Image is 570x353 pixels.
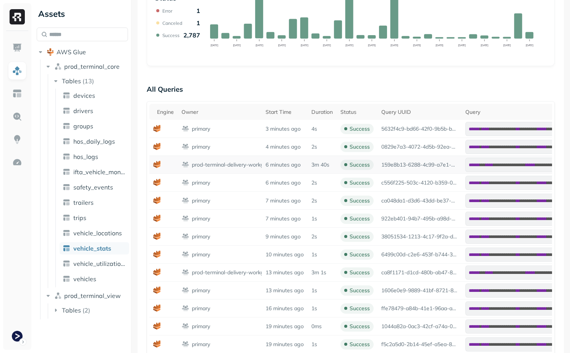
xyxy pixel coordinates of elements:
a: safety_events [60,181,129,193]
img: Assets [12,66,22,76]
p: prod-terminal-delivery-workgroup [192,269,268,276]
p: primary [192,305,210,312]
img: table [63,122,70,130]
span: vehicle_locations [73,229,122,237]
span: groups [73,122,93,130]
p: 19 minutes ago [266,341,304,348]
span: vehicles [73,275,96,283]
button: prod_terminal_view [44,290,128,302]
span: ifta_vehicle_months [73,168,126,176]
tspan: [DATE] [458,44,466,47]
p: primary [192,233,210,240]
p: 6499c00d-c2e6-453f-b744-3ba8a251a0f0 [381,251,458,258]
a: trailers [60,196,129,209]
span: Tables [62,306,81,314]
tspan: [DATE] [481,44,488,47]
tspan: [DATE] [503,44,511,47]
p: 0ms [311,323,322,330]
p: 5632f4c9-bd66-42f0-9b5b-b6b45088d663 [381,125,458,133]
span: vehicle_stats [73,245,111,252]
div: Engine [157,108,174,116]
p: success [350,197,370,204]
tspan: [DATE] [413,44,421,47]
p: 922eb401-94b7-495b-a98d-e5d553f33e4b [381,215,458,222]
img: table [63,275,70,283]
tspan: [DATE] [526,44,533,47]
img: Terminal [12,331,23,342]
p: primary [192,143,210,151]
div: Status [340,108,374,116]
span: AWS Glue [57,48,86,56]
span: hos_logs [73,153,98,160]
p: 2s [311,233,317,240]
div: Start Time [266,108,304,116]
tspan: [DATE] [256,44,263,47]
p: 159e8b13-6288-4c99-a7e1-e262813268c0 [381,161,458,168]
p: All Queries [147,81,555,97]
p: primary [192,251,210,258]
img: namespace [54,63,62,70]
p: success [350,341,370,348]
a: vehicle_stats [60,242,129,254]
p: 3m 40s [311,161,329,168]
p: 1s [311,215,317,222]
button: prod_terminal_core [44,60,128,73]
a: drivers [60,105,129,117]
p: 1 [196,19,200,27]
p: 7 minutes ago [266,197,304,204]
p: primary [192,323,210,330]
p: prod-terminal-delivery-workgroup [192,161,268,168]
div: Query UUID [381,108,458,116]
a: vehicle_locations [60,227,129,239]
span: trailers [73,199,94,206]
img: table [63,168,70,176]
tspan: [DATE] [346,44,353,47]
p: ca8f1171-d1cd-480b-ab47-80f64bb2dcc6 [381,269,458,276]
tspan: [DATE] [211,44,218,47]
p: 10 minutes ago [266,251,304,258]
p: 2,787 [183,31,200,39]
p: 4 minutes ago [266,143,304,151]
a: hos_daily_logs [60,135,129,147]
p: 1606e0e9-9889-41bf-8721-8255da2d47f4 [381,287,458,294]
tspan: [DATE] [278,44,286,47]
img: Insights [12,134,22,144]
img: table [63,214,70,222]
img: namespace [54,292,62,300]
p: primary [192,197,210,204]
img: table [63,229,70,237]
button: AWS Glue [37,46,128,58]
p: 13 minutes ago [266,269,304,276]
p: 0829e7a3-4072-4d5b-92ea-0a95a52e6fe7 [381,143,458,151]
a: vehicles [60,273,129,285]
p: success [350,125,370,133]
p: c556f225-503c-4120-b359-035be00a3be8 [381,179,458,186]
p: 1s [311,305,317,312]
p: success [350,233,370,240]
p: Success [162,32,180,38]
tspan: [DATE] [436,44,444,47]
div: Duration [311,108,333,116]
span: safety_events [73,183,113,191]
p: ( 13 ) [83,77,94,85]
p: success [350,305,370,312]
div: Assets [37,8,128,20]
tspan: [DATE] [391,44,398,47]
p: 6 minutes ago [266,179,304,186]
p: ffe78479-a84b-41e1-96aa-a93b8bcb7035 [381,305,458,312]
p: Error [162,8,172,14]
img: Ryft [10,9,25,24]
p: Canceled [162,20,182,26]
a: groups [60,120,129,132]
p: success [350,179,370,186]
span: prod_terminal_view [64,292,121,300]
p: 1 [196,7,200,15]
p: primary [192,287,210,294]
span: trips [73,214,86,222]
p: primary [192,215,210,222]
button: Tables(13) [52,75,129,87]
p: success [350,251,370,258]
tspan: [DATE] [323,44,331,47]
a: ifta_vehicle_months [60,166,129,178]
p: 1044a82a-0ac3-42cf-a74a-0c857cd8ce33 [381,323,458,330]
